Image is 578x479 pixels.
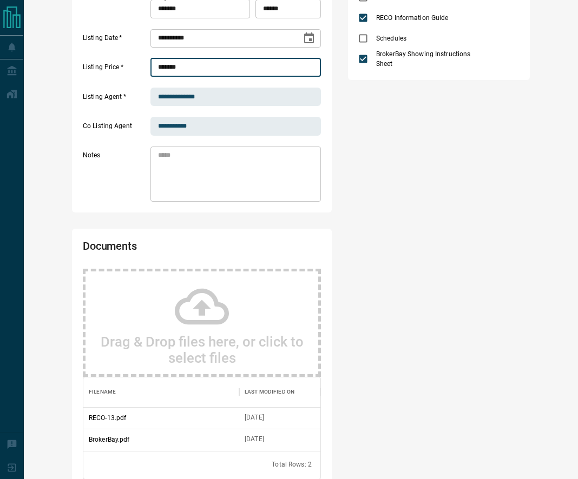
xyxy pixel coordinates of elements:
div: Drag & Drop files here, or click to select files [83,269,321,377]
span: RECO Information Guide [373,13,451,23]
label: Listing Agent [83,92,148,107]
button: Choose date, selected date is Aug 15, 2025 [298,28,320,49]
div: Total Rows: 2 [272,460,312,469]
p: BrokerBay.pdf [89,435,129,444]
p: RECO-13.pdf [89,413,126,423]
span: BrokerBay Showing Instructions Sheet [373,49,474,69]
div: Aug 15, 2025 [245,413,264,422]
div: Filename [83,377,239,407]
div: Last Modified On [245,377,294,407]
label: Co Listing Agent [83,122,148,136]
h2: Documents [83,239,226,258]
h2: Drag & Drop files here, or click to select files [96,334,307,366]
div: Last Modified On [239,377,320,407]
label: Notes [83,151,148,202]
span: Schedules [373,34,409,43]
div: Filename [89,377,116,407]
label: Listing Price [83,63,148,77]
div: Aug 15, 2025 [245,435,264,444]
label: Listing Date [83,34,148,48]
